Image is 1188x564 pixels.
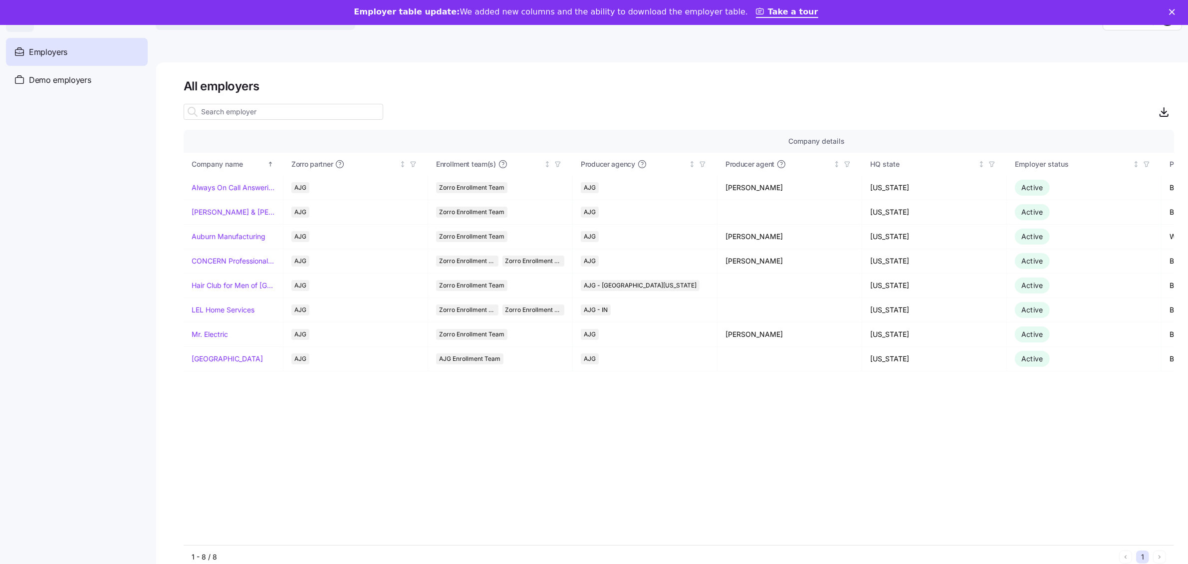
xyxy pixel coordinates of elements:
td: [US_STATE] [862,347,1007,371]
span: Zorro Enrollment Team [439,231,504,242]
th: Producer agentNot sorted [717,153,862,176]
div: Not sorted [978,161,985,168]
div: Not sorted [833,161,840,168]
span: AJG [584,231,596,242]
td: [PERSON_NAME] [717,176,862,200]
span: Active [1021,305,1043,314]
a: [PERSON_NAME] & [PERSON_NAME]'s [192,207,275,217]
td: [US_STATE] [862,298,1007,322]
td: [US_STATE] [862,249,1007,274]
span: AJG - IN [584,304,608,315]
th: Producer agencyNot sorted [573,153,717,176]
span: Demo employers [29,74,91,86]
div: Sorted ascending [267,161,274,168]
div: Not sorted [689,161,696,168]
td: [US_STATE] [862,322,1007,347]
a: Hair Club for Men of [GEOGRAPHIC_DATA] [192,281,275,290]
th: Enrollment team(s)Not sorted [428,153,573,176]
div: Not sorted [1133,161,1140,168]
input: Search employer [184,104,383,120]
span: AJG [584,256,596,267]
a: Auburn Manufacturing [192,232,265,242]
span: Active [1021,183,1043,192]
span: Zorro Enrollment Experts [505,256,562,267]
span: AJG [294,231,306,242]
td: [PERSON_NAME] [717,249,862,274]
div: Not sorted [399,161,406,168]
td: [US_STATE] [862,274,1007,298]
span: Zorro Enrollment Team [439,207,504,218]
a: LEL Home Services [192,305,254,315]
span: AJG [584,329,596,340]
div: We added new columns and the ability to download the employer table. [354,7,748,17]
td: [US_STATE] [862,176,1007,200]
td: [PERSON_NAME] [717,322,862,347]
a: Mr. Electric [192,329,228,339]
span: AJG [584,182,596,193]
div: Company name [192,159,265,170]
span: AJG [294,182,306,193]
h1: All employers [184,78,1174,94]
span: Producer agent [725,159,774,169]
span: Zorro Enrollment Team [439,329,504,340]
span: AJG [294,256,306,267]
th: Zorro partnerNot sorted [283,153,428,176]
td: [US_STATE] [862,200,1007,225]
a: [GEOGRAPHIC_DATA] [192,354,263,364]
span: AJG [584,207,596,218]
div: HQ state [870,159,976,170]
span: Zorro Enrollment Experts [505,304,562,315]
span: AJG [294,329,306,340]
span: AJG [584,353,596,364]
span: AJG [294,304,306,315]
span: AJG [294,353,306,364]
span: Producer agency [581,159,635,169]
span: Employers [29,46,67,58]
a: Demo employers [6,66,148,94]
th: HQ stateNot sorted [862,153,1007,176]
div: Close [1169,9,1179,15]
span: Zorro partner [291,159,333,169]
span: Active [1021,232,1043,241]
div: 1 - 8 / 8 [192,552,1115,562]
button: 1 [1136,551,1149,564]
a: Take a tour [756,7,818,18]
span: Zorro Enrollment Team [439,182,504,193]
td: [US_STATE] [862,225,1007,249]
th: Company nameSorted ascending [184,153,283,176]
span: Enrollment team(s) [436,159,496,169]
a: Always On Call Answering Service [192,183,275,193]
span: Active [1021,257,1043,265]
div: Employer status [1015,159,1131,170]
span: AJG - [GEOGRAPHIC_DATA][US_STATE] [584,280,697,291]
div: Not sorted [544,161,551,168]
span: AJG [294,280,306,291]
button: Previous page [1119,551,1132,564]
span: Zorro Enrollment Team [439,304,495,315]
span: Active [1021,281,1043,289]
a: Employers [6,38,148,66]
span: Active [1021,354,1043,363]
a: CONCERN Professional Services [192,256,275,266]
span: AJG Enrollment Team [439,353,500,364]
span: Active [1021,208,1043,216]
span: Active [1021,330,1043,338]
b: Employer table update: [354,7,460,16]
th: Employer statusNot sorted [1007,153,1162,176]
span: Zorro Enrollment Team [439,280,504,291]
button: Next page [1153,551,1166,564]
td: [PERSON_NAME] [717,225,862,249]
span: AJG [294,207,306,218]
span: Zorro Enrollment Team [439,256,495,267]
